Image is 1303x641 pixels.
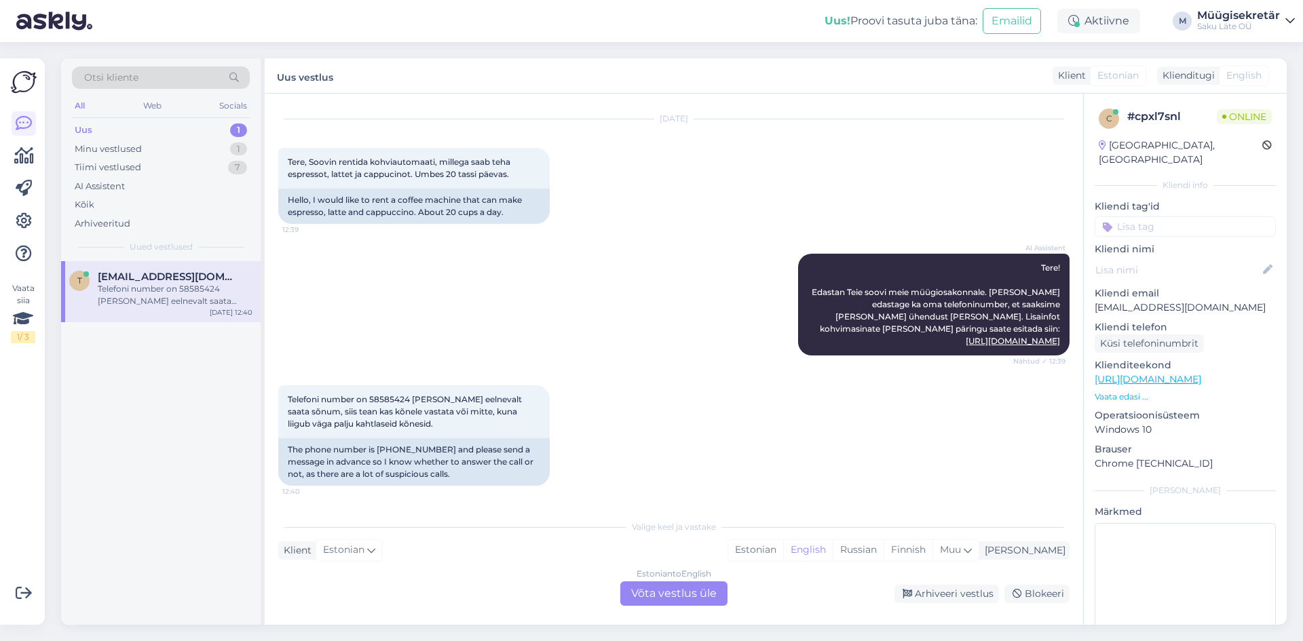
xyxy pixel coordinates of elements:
span: c [1106,113,1112,123]
span: t [77,275,82,286]
b: Uus! [825,14,850,27]
div: [GEOGRAPHIC_DATA], [GEOGRAPHIC_DATA] [1099,138,1262,167]
div: Web [140,97,164,115]
div: # cpxl7snl [1127,109,1217,125]
p: Kliendi telefon [1095,320,1276,334]
div: Proovi tasuta juba täna: [825,13,977,29]
div: Uus [75,123,92,137]
p: Windows 10 [1095,423,1276,437]
div: Russian [833,540,884,560]
div: Socials [216,97,250,115]
p: [EMAIL_ADDRESS][DOMAIN_NAME] [1095,300,1276,315]
div: Klient [278,543,311,558]
div: Vaata siia [11,282,35,343]
div: Arhiveeritud [75,217,130,231]
div: Finnish [884,540,932,560]
div: Minu vestlused [75,142,142,156]
p: Vaata edasi ... [1095,391,1276,403]
div: Küsi telefoninumbrit [1095,334,1204,353]
div: The phone number is [PHONE_NUMBER] and please send a message in advance so I know whether to answ... [278,438,550,486]
span: Estonian [1097,69,1139,83]
p: Märkmed [1095,505,1276,519]
span: Online [1217,109,1272,124]
a: [URL][DOMAIN_NAME] [1095,373,1201,385]
a: MüügisekretärSaku Läte OÜ [1197,10,1295,32]
span: 12:39 [282,225,333,235]
div: 1 [230,123,247,137]
span: 12:40 [282,486,333,497]
div: [PERSON_NAME] [1095,484,1276,497]
span: Otsi kliente [84,71,138,85]
div: Blokeeri [1004,585,1070,603]
span: Uued vestlused [130,241,193,253]
div: [DATE] 12:40 [210,307,252,317]
div: Kõik [75,198,94,212]
div: Valige keel ja vastake [278,521,1070,533]
p: Brauser [1095,442,1276,457]
div: AI Assistent [75,180,125,193]
div: 7 [228,161,247,174]
input: Lisa nimi [1095,263,1260,277]
img: Askly Logo [11,69,37,95]
p: Operatsioonisüsteem [1095,408,1276,423]
div: Võta vestlus üle [620,581,728,606]
div: Aktiivne [1057,9,1140,33]
span: Nähtud ✓ 12:39 [1013,356,1065,366]
div: 1 [230,142,247,156]
span: Tere, Soovin rentida kohviautomaati, millega saab teha espressot, lattet ja cappucinot. Umbes 20 ... [288,157,512,179]
span: Tere! Edastan Teie soovi meie müügiosakonnale. [PERSON_NAME] edastage ka oma telefoninumber, et s... [812,263,1062,346]
div: 1 / 3 [11,331,35,343]
span: Muu [940,543,961,556]
button: Emailid [983,8,1041,34]
span: AI Assistent [1015,243,1065,253]
a: [URL][DOMAIN_NAME] [966,336,1060,346]
div: Tiimi vestlused [75,161,141,174]
div: Klient [1053,69,1086,83]
p: Kliendi email [1095,286,1276,300]
div: Kliendi info [1095,179,1276,191]
div: All [72,97,88,115]
div: Estonian to English [637,568,711,580]
div: Arhiveeri vestlus [894,585,999,603]
div: Estonian [728,540,783,560]
div: English [783,540,833,560]
p: Chrome [TECHNICAL_ID] [1095,457,1276,471]
div: [DATE] [278,113,1070,125]
span: English [1226,69,1262,83]
p: Klienditeekond [1095,358,1276,372]
input: Lisa tag [1095,216,1276,237]
p: Kliendi nimi [1095,242,1276,256]
div: Telefoni number on 58585424 [PERSON_NAME] eelnevalt saata sõnum, siis tean kas kõnele vastata või... [98,283,252,307]
div: Hello, I would like to rent a coffee machine that can make espresso, latte and cappuccino. About ... [278,189,550,224]
span: tiinamartinfeld@gmail.com [98,271,239,283]
div: Saku Läte OÜ [1197,21,1280,32]
label: Uus vestlus [277,66,333,85]
div: [PERSON_NAME] [979,543,1065,558]
p: Kliendi tag'id [1095,199,1276,214]
span: Estonian [323,543,364,558]
div: Müügisekretär [1197,10,1280,21]
div: Klienditugi [1157,69,1215,83]
div: M [1173,12,1192,31]
span: Telefoni number on 58585424 [PERSON_NAME] eelnevalt saata sõnum, siis tean kas kõnele vastata või... [288,394,524,429]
